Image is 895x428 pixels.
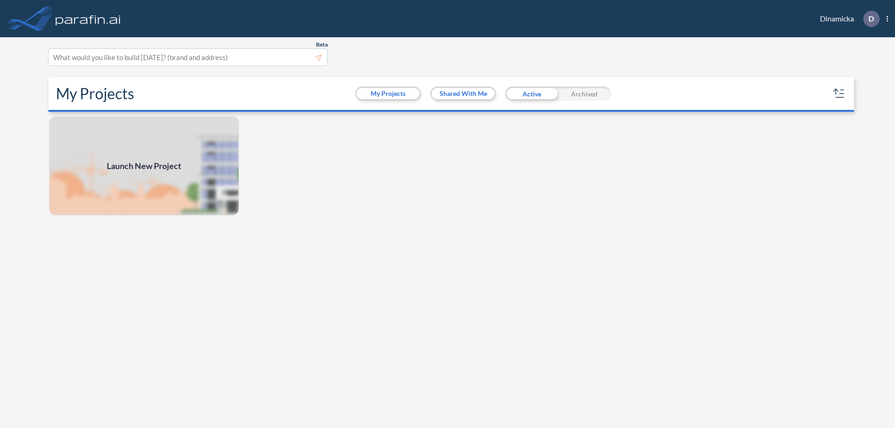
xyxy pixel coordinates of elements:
[316,41,328,48] span: Beta
[806,11,888,27] div: Dinamicka
[54,9,123,28] img: logo
[107,160,181,172] span: Launch New Project
[48,115,240,216] img: add
[558,87,611,101] div: Archived
[357,88,420,99] button: My Projects
[832,86,847,101] button: sort
[48,115,240,216] a: Launch New Project
[432,88,495,99] button: Shared With Me
[505,87,558,101] div: Active
[868,14,874,23] p: D
[56,85,134,102] h2: My Projects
